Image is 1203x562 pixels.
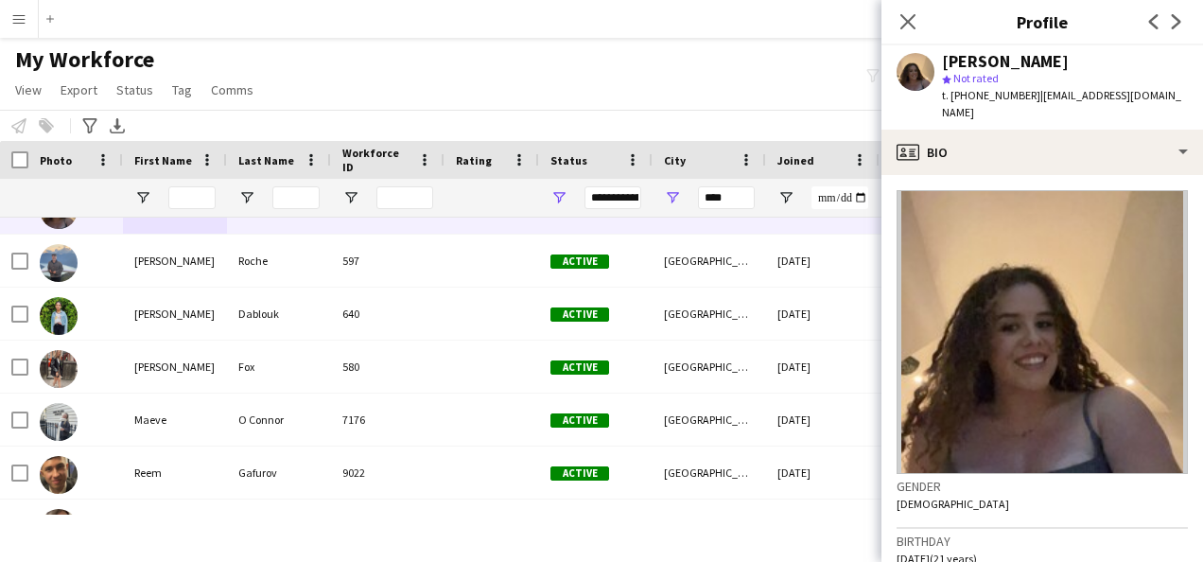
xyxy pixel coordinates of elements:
[331,341,445,393] div: 580
[227,288,331,340] div: Dablouk
[777,153,814,167] span: Joined
[811,186,868,209] input: Joined Filter Input
[342,189,359,206] button: Open Filter Menu
[550,413,609,428] span: Active
[664,189,681,206] button: Open Filter Menu
[40,456,78,494] img: Reem Gafurov
[165,78,200,102] a: Tag
[766,288,880,340] div: [DATE]
[8,78,49,102] a: View
[897,478,1188,495] h3: Gender
[211,81,253,98] span: Comms
[881,130,1203,175] div: Bio
[456,153,492,167] span: Rating
[953,71,999,85] span: Not rated
[15,81,42,98] span: View
[78,114,101,137] app-action-btn: Advanced filters
[227,341,331,393] div: Fox
[653,235,766,287] div: [GEOGRAPHIC_DATA]
[550,255,609,269] span: Active
[227,447,331,499] div: Gafurov
[40,403,78,441] img: Maeve O Connor
[766,341,880,393] div: [DATE]
[653,341,766,393] div: [GEOGRAPHIC_DATA]
[53,78,105,102] a: Export
[342,146,410,174] span: Workforce ID
[777,189,794,206] button: Open Filter Menu
[766,447,880,499] div: [DATE]
[172,81,192,98] span: Tag
[203,78,261,102] a: Comms
[227,500,331,552] div: [PERSON_NAME]
[331,500,445,552] div: 5045
[942,53,1069,70] div: [PERSON_NAME]
[897,190,1188,474] img: Crew avatar or photo
[880,447,993,499] div: 335 days
[331,288,445,340] div: 640
[123,288,227,340] div: [PERSON_NAME]
[653,288,766,340] div: [GEOGRAPHIC_DATA]
[331,394,445,446] div: 7176
[550,189,567,206] button: Open Filter Menu
[653,500,766,552] div: [GEOGRAPHIC_DATA]
[766,394,880,446] div: [DATE]
[550,153,587,167] span: Status
[766,500,880,552] div: [DATE]
[766,235,880,287] div: [DATE]
[40,244,78,282] img: Laurence Roche
[123,447,227,499] div: Reem
[134,153,192,167] span: First Name
[880,288,993,340] div: 1,775 days
[40,153,72,167] span: Photo
[550,307,609,322] span: Active
[168,186,216,209] input: First Name Filter Input
[61,81,97,98] span: Export
[942,88,1040,102] span: t. [PHONE_NUMBER]
[376,186,433,209] input: Workforce ID Filter Input
[897,533,1188,550] h3: Birthday
[550,360,609,375] span: Active
[109,78,161,102] a: Status
[272,186,320,209] input: Last Name Filter Input
[550,466,609,481] span: Active
[123,235,227,287] div: [PERSON_NAME]
[880,341,993,393] div: 1,775 days
[40,509,78,547] img: Rhea Ryan
[15,45,154,74] span: My Workforce
[238,189,255,206] button: Open Filter Menu
[40,297,78,335] img: Lena Dablouk
[880,235,993,287] div: 1,552 days
[227,235,331,287] div: Roche
[881,9,1203,34] h3: Profile
[123,341,227,393] div: [PERSON_NAME]
[40,350,78,388] img: Lisa Fox
[227,394,331,446] div: O Connor
[698,186,755,209] input: City Filter Input
[653,447,766,499] div: [GEOGRAPHIC_DATA]
[897,497,1009,511] span: [DEMOGRAPHIC_DATA]
[106,114,129,137] app-action-btn: Export XLSX
[134,189,151,206] button: Open Filter Menu
[116,81,153,98] span: Status
[123,500,227,552] div: [PERSON_NAME]
[664,153,686,167] span: City
[653,394,766,446] div: [GEOGRAPHIC_DATA]
[331,447,445,499] div: 9022
[123,394,227,446] div: Maeve
[942,88,1181,119] span: | [EMAIL_ADDRESS][DOMAIN_NAME]
[238,153,294,167] span: Last Name
[331,235,445,287] div: 597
